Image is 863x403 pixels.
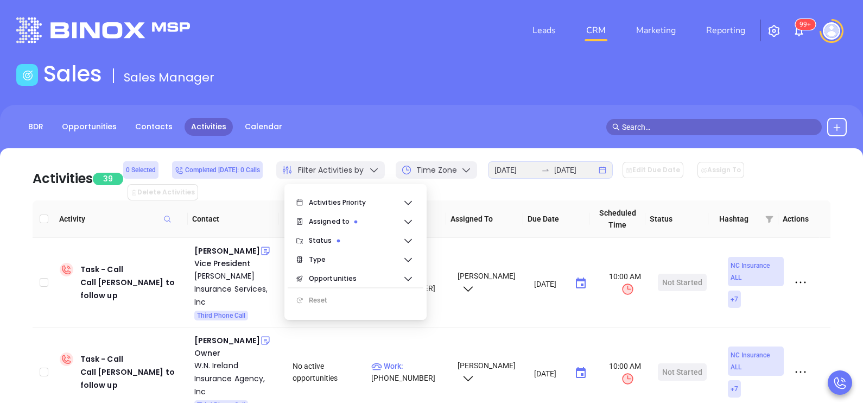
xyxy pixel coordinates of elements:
[238,118,289,136] a: Calendar
[309,268,403,289] span: Opportunities
[309,289,413,311] div: Reset
[298,165,364,176] span: Filter Activities by
[194,347,278,359] div: Owner
[188,200,278,238] th: Contact
[194,257,278,269] div: Vice President
[446,200,523,238] th: Assigned To
[22,118,50,136] a: BDR
[731,293,738,305] span: + 7
[175,164,260,176] span: Completed [DATE]: 0 Calls
[662,274,702,291] div: Not Started
[129,118,179,136] a: Contacts
[645,200,708,238] th: Status
[309,211,403,232] span: Assigned to
[601,270,649,296] span: 10:00 AM
[80,263,186,302] div: Task - Call
[124,69,214,86] span: Sales Manager
[632,20,680,41] a: Marketing
[278,200,362,238] th: Active Opportunity
[494,164,537,176] input: Start date
[778,200,820,238] th: Actions
[612,123,620,131] span: search
[456,272,516,292] span: [PERSON_NAME]
[194,334,260,347] div: [PERSON_NAME]
[589,200,645,238] th: Scheduled Time
[528,20,560,41] a: Leads
[601,360,649,386] span: 10:00 AM
[371,360,448,384] p: [PHONE_NUMBER]
[16,17,190,43] img: logo
[128,184,198,200] button: Delete Activities
[582,20,610,41] a: CRM
[731,349,780,373] span: NC Insurance ALL
[767,24,780,37] img: iconSetting
[309,192,403,213] span: Activities Priority
[59,213,183,225] span: Activity
[416,165,457,176] span: Time Zone
[371,362,403,370] span: Work :
[570,362,592,384] button: Choose date, selected date is Sep 24, 2025
[293,360,363,384] div: No active opportunities
[623,162,683,178] button: Edit Due Date
[185,118,233,136] a: Activities
[622,121,816,133] input: Search…
[541,166,550,174] span: swap-right
[194,359,278,398] a: W.N. Ireland Insurance Agency, Inc
[309,249,403,270] span: Type
[194,269,278,308] a: [PERSON_NAME] Insurance Services, Inc
[523,200,589,238] th: Due Date
[55,118,123,136] a: Opportunities
[93,173,123,185] span: 39
[731,383,738,395] span: + 7
[80,352,186,392] div: Task - Call
[823,22,840,40] img: user
[702,20,750,41] a: Reporting
[126,164,156,176] span: 0 Selected
[697,162,744,178] button: Assign To
[570,273,592,294] button: Choose date, selected date is Sep 24, 2025
[80,366,186,392] div: Call [PERSON_NAME] to follow up
[541,166,550,174] span: to
[731,260,780,284] span: NC Insurance ALL
[80,276,186,302] div: Call [PERSON_NAME] to follow up
[33,169,93,188] div: Activities
[456,361,516,382] span: [PERSON_NAME]
[43,61,102,87] h1: Sales
[194,244,260,257] div: [PERSON_NAME]
[197,310,245,322] span: Third Phone Call
[534,368,566,379] input: MM/DD/YYYY
[554,164,597,176] input: End date
[792,24,805,37] img: iconNotification
[719,213,760,225] span: Hashtag
[534,278,566,289] input: MM/DD/YYYY
[309,230,403,251] span: Status
[795,19,815,30] sup: 100
[662,363,702,381] div: Not Started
